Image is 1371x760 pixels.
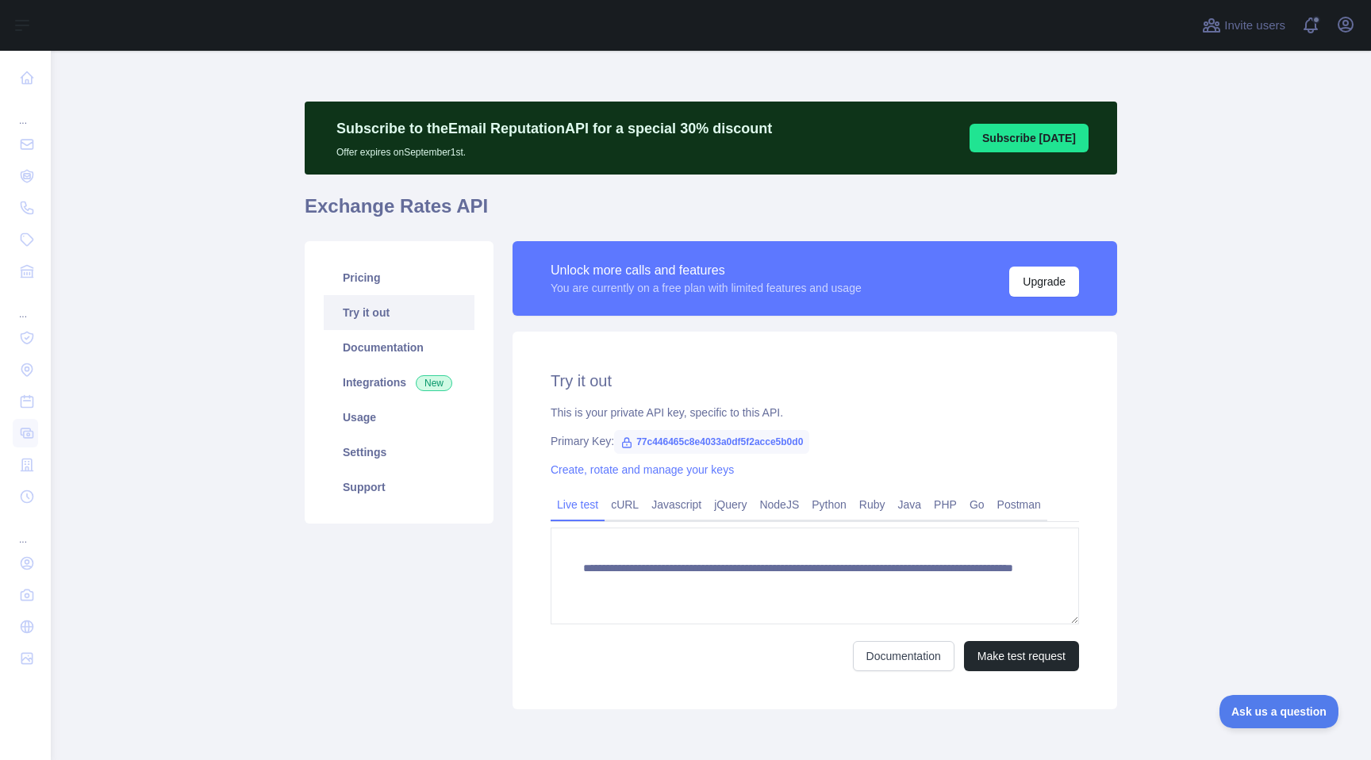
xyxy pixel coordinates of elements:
[970,124,1089,152] button: Subscribe [DATE]
[305,194,1117,232] h1: Exchange Rates API
[324,365,474,400] a: Integrations New
[551,492,605,517] a: Live test
[551,280,862,296] div: You are currently on a free plan with limited features and usage
[551,370,1079,392] h2: Try it out
[614,430,809,454] span: 77c446465c8e4033a0df5f2acce5b0d0
[927,492,963,517] a: PHP
[336,140,772,159] p: Offer expires on September 1st.
[1224,17,1285,35] span: Invite users
[324,435,474,470] a: Settings
[1009,267,1079,297] button: Upgrade
[324,470,474,505] a: Support
[324,260,474,295] a: Pricing
[1219,695,1339,728] iframe: Toggle Customer Support
[324,295,474,330] a: Try it out
[605,492,645,517] a: cURL
[416,375,452,391] span: New
[645,492,708,517] a: Javascript
[753,492,805,517] a: NodeJS
[708,492,753,517] a: jQuery
[991,492,1047,517] a: Postman
[1199,13,1288,38] button: Invite users
[324,400,474,435] a: Usage
[853,492,892,517] a: Ruby
[324,330,474,365] a: Documentation
[13,514,38,546] div: ...
[551,261,862,280] div: Unlock more calls and features
[805,492,853,517] a: Python
[892,492,928,517] a: Java
[13,95,38,127] div: ...
[551,405,1079,420] div: This is your private API key, specific to this API.
[963,492,991,517] a: Go
[336,117,772,140] p: Subscribe to the Email Reputation API for a special 30 % discount
[853,641,954,671] a: Documentation
[551,463,734,476] a: Create, rotate and manage your keys
[551,433,1079,449] div: Primary Key:
[964,641,1079,671] button: Make test request
[13,289,38,321] div: ...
